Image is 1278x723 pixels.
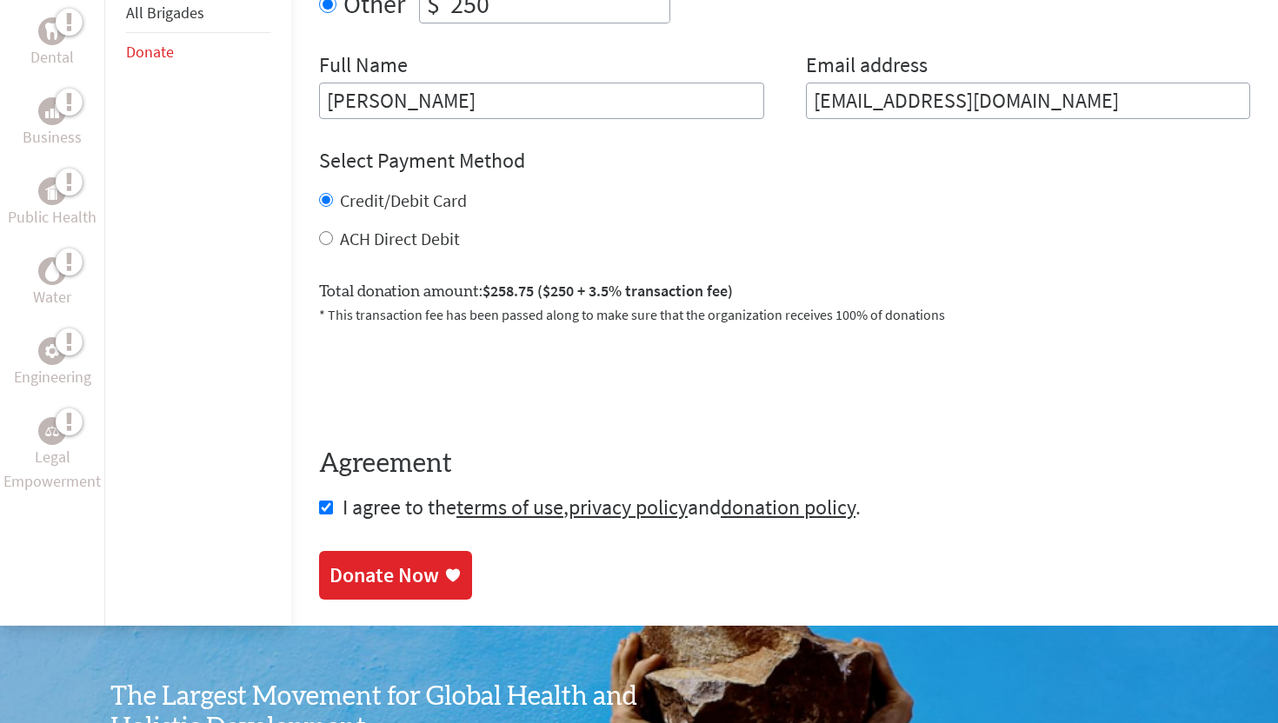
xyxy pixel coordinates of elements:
img: Dental [45,23,59,40]
div: Business [38,97,66,125]
img: Business [45,104,59,118]
img: Legal Empowerment [45,426,59,436]
div: Water [38,257,66,285]
a: DentalDental [30,17,74,70]
img: Water [45,262,59,282]
label: Total donation amount: [319,279,733,304]
div: Engineering [38,337,66,365]
div: Donate Now [329,561,439,589]
a: privacy policy [569,494,688,521]
div: Public Health [38,177,66,205]
a: Donate [126,42,174,62]
a: BusinessBusiness [23,97,82,149]
p: Legal Empowerment [3,445,101,494]
p: Water [33,285,71,309]
a: terms of use [456,494,563,521]
input: Your Email [806,83,1251,119]
a: Public HealthPublic Health [8,177,97,229]
iframe: reCAPTCHA [319,346,583,414]
label: Credit/Debit Card [340,189,467,211]
a: EngineeringEngineering [14,337,91,389]
p: Engineering [14,365,91,389]
span: $258.75 ($250 + 3.5% transaction fee) [483,281,733,301]
p: * This transaction fee has been passed along to make sure that the organization receives 100% of ... [319,304,1250,325]
p: Dental [30,45,74,70]
a: WaterWater [33,257,71,309]
img: Engineering [45,344,59,358]
a: Donate Now [319,551,472,600]
input: Enter Full Name [319,83,764,119]
div: Dental [38,17,66,45]
h4: Select Payment Method [319,147,1250,175]
p: Public Health [8,205,97,229]
span: I agree to the , and . [343,494,861,521]
a: Legal EmpowermentLegal Empowerment [3,417,101,494]
div: Legal Empowerment [38,417,66,445]
li: Donate [126,33,270,71]
h4: Agreement [319,448,1250,480]
a: donation policy [721,494,855,521]
label: Full Name [319,51,408,83]
label: ACH Direct Debit [340,228,460,249]
label: Email address [806,51,928,83]
a: All Brigades [126,3,204,23]
p: Business [23,125,82,149]
img: Public Health [45,182,59,200]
